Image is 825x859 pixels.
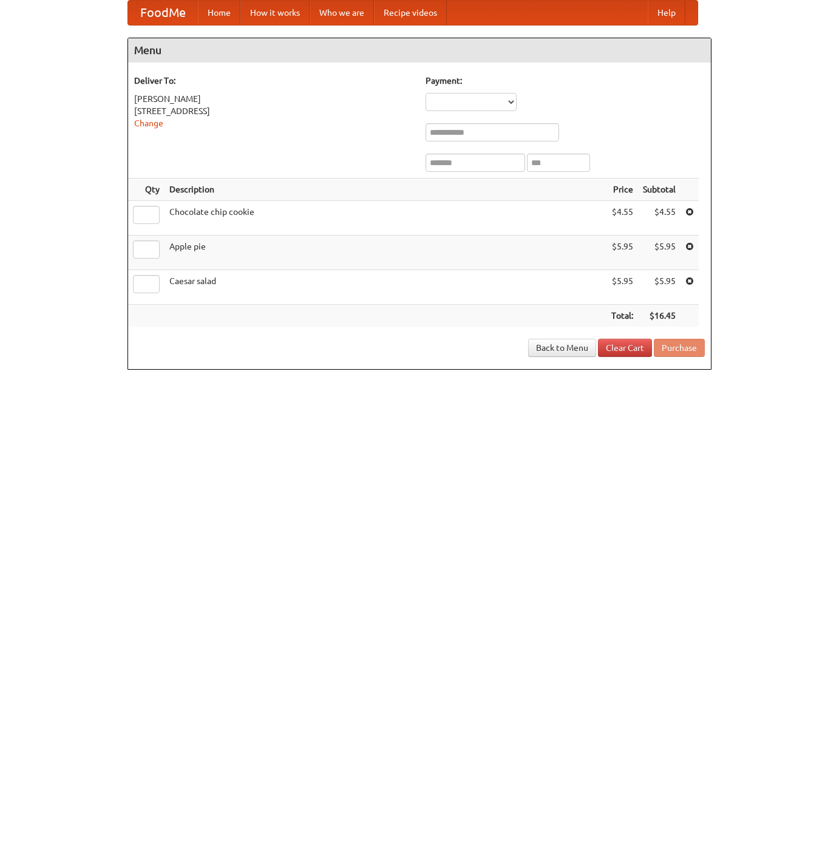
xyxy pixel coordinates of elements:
[310,1,374,25] a: Who we are
[128,1,198,25] a: FoodMe
[606,201,638,236] td: $4.55
[134,75,413,87] h5: Deliver To:
[606,305,638,327] th: Total:
[638,201,681,236] td: $4.55
[128,38,711,63] h4: Menu
[638,236,681,270] td: $5.95
[654,339,705,357] button: Purchase
[240,1,310,25] a: How it works
[638,305,681,327] th: $16.45
[165,236,606,270] td: Apple pie
[165,178,606,201] th: Description
[128,178,165,201] th: Qty
[606,236,638,270] td: $5.95
[165,270,606,305] td: Caesar salad
[134,105,413,117] div: [STREET_ADDRESS]
[426,75,705,87] h5: Payment:
[648,1,685,25] a: Help
[134,118,163,128] a: Change
[598,339,652,357] a: Clear Cart
[134,93,413,105] div: [PERSON_NAME]
[638,270,681,305] td: $5.95
[198,1,240,25] a: Home
[374,1,447,25] a: Recipe videos
[528,339,596,357] a: Back to Menu
[606,270,638,305] td: $5.95
[165,201,606,236] td: Chocolate chip cookie
[606,178,638,201] th: Price
[638,178,681,201] th: Subtotal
